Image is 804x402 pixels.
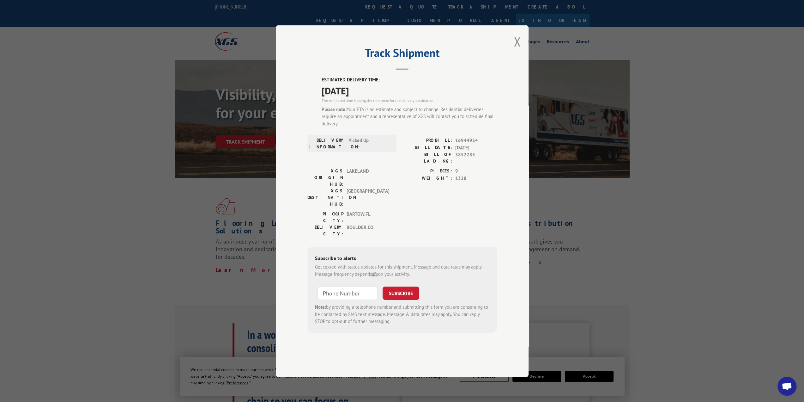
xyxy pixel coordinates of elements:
h2: Track Shipment [307,48,497,60]
span: 9 [455,168,497,175]
span: [DATE] [322,83,497,97]
div: Subscribe to alerts [315,254,489,263]
div: by providing a telephone number and submitting this form you are consenting to be contacted by SM... [315,304,489,325]
span: LAKELAND [346,168,389,188]
label: XGS ORIGIN HUB: [307,168,343,188]
span: BARTOW , FL [346,211,389,224]
strong: Please note: [322,106,347,112]
div: The estimated time is using the time zone for the delivery destination. [322,97,497,103]
button: SUBSCRIBE [383,287,419,300]
span: 16944954 [455,137,497,144]
span: 1328 [455,175,497,182]
label: PIECES: [402,168,452,175]
div: Your ETA is an estimate and subject to change. Residential deliveries require an appointment and ... [322,106,497,127]
label: WEIGHT: [402,175,452,182]
label: DELIVERY CITY: [307,224,343,237]
div: Get texted with status updates for this shipment. Message and data rates may apply. Message frequ... [315,263,489,278]
span: BOULDER , CO [346,224,389,237]
span: [DATE] [455,144,497,151]
span: [GEOGRAPHIC_DATA] [346,188,389,207]
span: Picked Up [348,137,391,150]
label: PICKUP CITY: [307,211,343,224]
span: 3852285 [455,151,497,164]
label: XGS DESTINATION HUB: [307,188,343,207]
label: ESTIMATED DELIVERY TIME: [322,76,497,83]
label: BILL DATE: [402,144,452,151]
label: PROBILL: [402,137,452,144]
button: Close modal [514,33,521,50]
label: BILL OF LADING: [402,151,452,164]
strong: Note: [315,304,326,310]
label: DELIVERY INFORMATION: [309,137,345,150]
input: Phone Number [317,287,378,300]
a: Open chat [777,377,796,396]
